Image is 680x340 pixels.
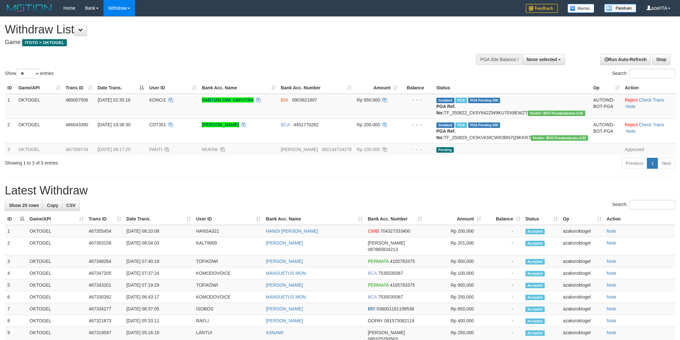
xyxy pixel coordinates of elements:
a: Check Trans [639,122,664,127]
td: Rp 850,000 [425,303,484,315]
span: Copy 036001161199538 to clipboard [377,306,414,311]
th: Date Trans.: activate to sort column ascending [124,213,193,225]
div: - - - [403,97,431,103]
label: Search: [612,200,675,210]
td: 467334277 [86,303,124,315]
a: Note [607,240,616,246]
td: azaksroktogel [560,303,604,315]
span: Copy [47,203,58,208]
a: SABTIAN DWI SAPUTRA [202,97,253,103]
td: · · [622,94,677,119]
a: Show 25 rows [5,200,43,211]
span: Grabbed [436,122,454,128]
span: KONCI1 [149,97,166,103]
span: Copy 0903621897 to clipboard [292,97,317,103]
td: OKTOGEL [27,225,86,237]
td: - [484,279,523,291]
a: Note [626,129,636,134]
a: MUKINI [202,147,218,152]
span: Accepted [525,330,545,336]
a: 1 [647,158,658,169]
span: Copy 7535035067 to clipboard [378,294,403,300]
span: [DATE] 08:17:25 [98,147,130,152]
td: - [484,291,523,303]
td: AUTOWD-BOT-PGA [591,94,622,119]
span: PERMATA [368,259,389,264]
span: Vendor URL: https://dashboard.q2checkout.com/secure [528,111,585,116]
td: Rp 500,000 [425,255,484,267]
td: Rp 250,000 [425,291,484,303]
input: Search: [630,200,675,210]
span: 467358734 [66,147,88,152]
th: User ID: activate to sort column ascending [147,82,199,94]
th: Action [604,213,675,225]
td: OKTOGEL [27,291,86,303]
td: KOMODOVOICE [193,267,263,279]
td: azaksroktogel [560,291,604,303]
a: Note [607,271,616,276]
td: TF_250822_CK5Y842ZW9KU70X8EWZT [434,94,591,119]
td: Rp 201,000 [425,237,484,255]
td: 467335392 [86,291,124,303]
span: PGA Pending [468,98,500,103]
span: [DATE] 02:35:16 [98,97,130,103]
td: TOFIKDWI [193,255,263,267]
td: azaksroktogel [560,225,604,237]
span: GOPAY [368,318,383,323]
h4: Game: [5,39,447,46]
span: PANTI [149,147,162,152]
span: Copy 4105783375 to clipboard [390,282,415,288]
td: - [484,315,523,327]
a: Note [607,228,616,234]
a: Reject [625,97,638,103]
td: 1 [5,225,27,237]
span: Grabbed [436,98,454,103]
th: Op: activate to sort column ascending [591,82,622,94]
img: MOTION_logo.png [5,3,54,13]
span: Accepted [525,307,545,312]
span: 466043390 [66,122,88,127]
td: 5 [5,279,27,291]
td: 3 [5,255,27,267]
span: PGA Pending [468,122,500,128]
td: OKTOGEL [16,119,63,143]
span: Accepted [525,241,545,246]
a: Note [607,282,616,288]
th: Status [434,82,591,94]
span: BCA [281,122,290,127]
th: Date Trans.: activate to sort column descending [95,82,147,94]
span: Accepted [525,295,545,300]
a: [PERSON_NAME] [202,122,239,127]
a: Previous [622,158,647,169]
a: MANSUETUS MON [266,294,306,300]
th: Trans ID: activate to sort column ascending [63,82,95,94]
td: 467343201 [86,279,124,291]
a: CSV [62,200,80,211]
a: Note [607,294,616,300]
span: [DATE] 19:38:30 [98,122,130,127]
a: [PERSON_NAME] [266,318,303,323]
td: 1 [5,94,16,119]
span: Accepted [525,318,545,324]
span: Pending [436,147,454,153]
th: Game/API: activate to sort column ascending [16,82,63,94]
td: [DATE] 07:37:24 [124,267,193,279]
th: Game/API: activate to sort column ascending [27,213,86,225]
span: Copy 7535035067 to clipboard [378,271,403,276]
span: Copy 4451770262 to clipboard [293,122,318,127]
span: ITOTO > OKTOGEL [22,39,67,46]
span: Copy 4105783375 to clipboard [390,259,415,264]
span: [PERSON_NAME] [368,240,405,246]
td: TOFIKDWI [193,279,263,291]
a: Copy [43,200,62,211]
div: - - - [403,121,431,128]
td: · · [622,119,677,143]
a: Note [607,330,616,335]
td: azaksroktogel [560,237,604,255]
td: OKTOGEL [16,94,63,119]
a: Reject [625,122,638,127]
a: Note [607,318,616,323]
td: OKTOGEL [27,279,86,291]
th: ID: activate to sort column descending [5,213,27,225]
b: PGA Ref. No: [436,104,456,115]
